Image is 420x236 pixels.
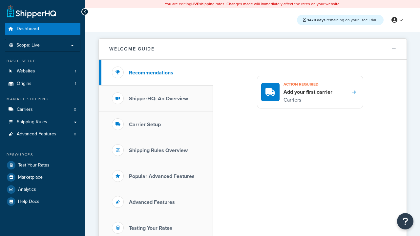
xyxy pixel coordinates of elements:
[5,104,80,116] li: Carriers
[17,131,56,137] span: Advanced Features
[5,159,80,171] a: Test Your Rates
[109,47,155,51] h2: Welcome Guide
[74,107,76,112] span: 0
[283,80,332,88] h3: Action required
[307,17,325,23] strong: 1470 days
[75,81,76,87] span: 1
[129,173,195,179] h3: Popular Advanced Features
[99,39,407,60] button: Welcome Guide
[5,196,80,207] a: Help Docs
[5,184,80,195] a: Analytics
[283,96,332,104] p: Carriers
[16,43,40,48] span: Scope: Live
[5,104,80,116] a: Carriers0
[18,199,39,205] span: Help Docs
[17,119,47,125] span: Shipping Rules
[74,131,76,137] span: 0
[17,107,33,112] span: Carriers
[75,69,76,74] span: 1
[129,147,188,153] h3: Shipping Rules Overview
[283,88,332,96] h4: Add your first carrier
[5,116,80,128] a: Shipping Rules
[5,65,80,77] li: Websites
[5,128,80,140] a: Advanced Features0
[18,163,50,168] span: Test Your Rates
[129,96,188,102] h3: ShipperHQ: An Overview
[5,58,80,64] div: Basic Setup
[129,199,175,205] h3: Advanced Features
[17,26,39,32] span: Dashboard
[191,1,199,7] b: LIVE
[18,187,36,192] span: Analytics
[5,23,80,35] a: Dashboard
[17,69,35,74] span: Websites
[129,225,172,231] h3: Testing Your Rates
[397,213,413,229] button: Open Resource Center
[5,152,80,158] div: Resources
[17,81,31,87] span: Origins
[18,175,43,180] span: Marketplace
[5,78,80,90] li: Origins
[129,122,161,128] h3: Carrier Setup
[5,96,80,102] div: Manage Shipping
[5,78,80,90] a: Origins1
[5,128,80,140] li: Advanced Features
[5,65,80,77] a: Websites1
[129,70,173,76] h3: Recommendations
[5,171,80,183] a: Marketplace
[307,17,376,23] span: remaining on your Free Trial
